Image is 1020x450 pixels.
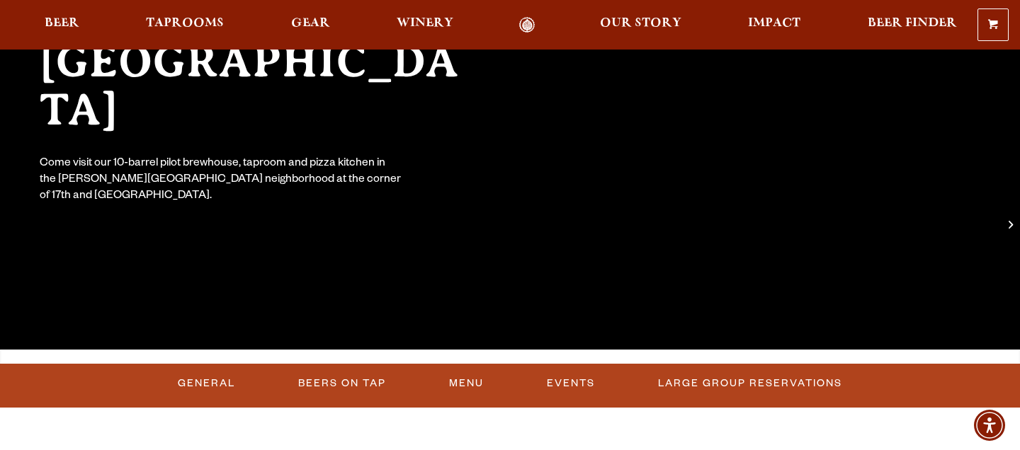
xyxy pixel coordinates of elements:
a: Our Story [591,17,691,33]
div: Accessibility Menu [974,410,1005,441]
span: Impact [748,18,800,29]
a: Gear [282,17,339,33]
span: Gear [291,18,330,29]
a: Beer Finder [858,17,966,33]
a: Taprooms [137,17,233,33]
a: Impact [739,17,810,33]
a: Winery [387,17,463,33]
span: Beer [45,18,79,29]
a: Menu [443,367,489,400]
a: Events [541,367,601,400]
a: Odell Home [501,17,554,33]
a: General [172,367,241,400]
span: Beer Finder [868,18,957,29]
span: Taprooms [146,18,224,29]
a: Large Group Reservations [652,367,848,400]
span: Our Story [600,18,681,29]
a: Beer [35,17,89,33]
a: Beers On Tap [293,367,392,400]
div: Come visit our 10-barrel pilot brewhouse, taproom and pizza kitchen in the [PERSON_NAME][GEOGRAPH... [40,156,402,205]
span: Winery [397,18,453,29]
